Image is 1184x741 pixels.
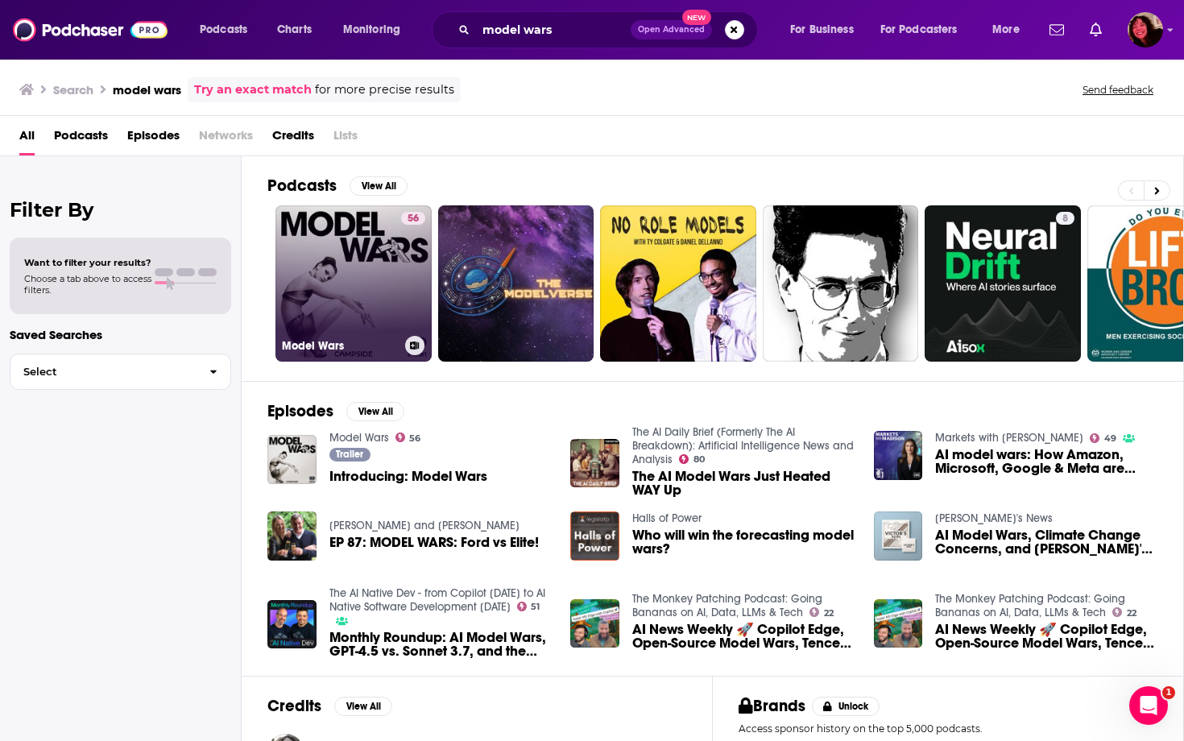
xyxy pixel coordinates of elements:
[632,592,822,619] a: The Monkey Patching Podcast: Going Bananas on AI, Data, LLMs & Tech
[739,696,805,716] h2: Brands
[1056,212,1074,225] a: 8
[54,122,108,155] a: Podcasts
[531,603,540,611] span: 51
[992,19,1020,41] span: More
[409,435,420,442] span: 56
[874,511,923,561] img: AI Model Wars, Climate Change Concerns, and Biden's Policies
[1090,433,1116,443] a: 49
[329,586,545,614] a: The AI Native Dev - from Copilot today to AI Native Software Development tomorrow
[476,17,631,43] input: Search podcasts, credits, & more...
[200,19,247,41] span: Podcasts
[632,511,702,525] a: Halls of Power
[343,19,400,41] span: Monitoring
[53,82,93,97] h3: Search
[1162,686,1175,699] span: 1
[935,528,1157,556] span: AI Model Wars, Climate Change Concerns, and [PERSON_NAME]'s Policies
[682,10,711,25] span: New
[267,511,317,561] img: EP 87: MODEL WARS: Ford vs Elite!
[1128,12,1163,48] img: User Profile
[329,431,389,445] a: Model Wars
[1128,12,1163,48] button: Show profile menu
[517,602,540,611] a: 51
[935,592,1125,619] a: The Monkey Patching Podcast: Going Bananas on AI, Data, LLMs & Tech
[334,697,392,716] button: View All
[870,17,981,43] button: open menu
[693,456,705,463] span: 80
[632,623,855,650] a: AI News Weekly 🚀 Copilot Edge, Open-Source Model Wars, Tencent 3D, & Trump-China Regulation Clash
[812,697,880,716] button: Unlock
[267,401,404,421] a: EpisodesView All
[10,327,231,342] p: Saved Searches
[1112,607,1136,617] a: 22
[1128,12,1163,48] span: Logged in as Kathryn-Musilek
[113,82,181,97] h3: model wars
[333,122,358,155] span: Lists
[570,511,619,561] img: Who will win the forecasting model wars?
[13,14,168,45] img: Podchaser - Follow, Share and Rate Podcasts
[127,122,180,155] span: Episodes
[739,722,1157,735] p: Access sponsor history on the top 5,000 podcasts.
[19,122,35,155] span: All
[570,439,619,488] a: The AI Model Wars Just Heated WAY Up
[1078,83,1158,97] button: Send feedback
[267,696,321,716] h2: Credits
[267,435,317,484] img: Introducing: Model Wars
[10,354,231,390] button: Select
[346,402,404,421] button: View All
[1104,435,1116,442] span: 49
[275,205,432,362] a: 56Model Wars
[350,176,408,196] button: View All
[267,176,337,196] h2: Podcasts
[199,122,253,155] span: Networks
[272,122,314,155] a: Credits
[809,607,834,617] a: 22
[24,257,151,268] span: Want to filter your results?
[315,81,454,99] span: for more precise results
[874,599,923,648] img: AI News Weekly 🚀 Copilot Edge, Open-Source Model Wars, Tencent 3D, & Trump-China Regulation Clash
[408,211,419,227] span: 56
[194,81,312,99] a: Try an exact match
[631,20,712,39] button: Open AdvancedNew
[332,17,421,43] button: open menu
[935,528,1157,556] a: AI Model Wars, Climate Change Concerns, and Biden's Policies
[1062,211,1068,227] span: 8
[267,600,317,649] a: Monthly Roundup: AI Model Wars, GPT-4.5 vs. Sonnet 3.7, and the Future of AI Dev Tools
[935,511,1053,525] a: Victor's News
[329,631,552,658] a: Monthly Roundup: AI Model Wars, GPT-4.5 vs. Sonnet 3.7, and the Future of AI Dev Tools
[282,339,399,353] h3: Model Wars
[10,366,197,377] span: Select
[570,599,619,648] img: AI News Weekly 🚀 Copilot Edge, Open-Source Model Wars, Tencent 3D, & Trump-China Regulation Clash
[1043,16,1070,43] a: Show notifications dropdown
[935,448,1157,475] span: AI model wars: How Amazon, Microsoft, Google & Meta are investing
[632,623,855,650] span: AI News Weekly 🚀 Copilot Edge, Open-Source Model Wars, Tencent 3D, & [PERSON_NAME]-China Regulati...
[188,17,268,43] button: open menu
[329,536,539,549] span: EP 87: MODEL WARS: Ford vs Elite!
[880,19,958,41] span: For Podcasters
[874,431,923,480] img: AI model wars: How Amazon, Microsoft, Google & Meta are investing
[24,273,151,296] span: Choose a tab above to access filters.
[10,198,231,221] h2: Filter By
[395,433,421,442] a: 56
[336,449,363,459] span: Trailer
[925,205,1081,362] a: 8
[1127,610,1136,617] span: 22
[935,431,1083,445] a: Markets with Madison
[632,528,855,556] a: Who will win the forecasting model wars?
[679,454,705,464] a: 80
[1129,686,1168,725] iframe: Intercom live chat
[447,11,773,48] div: Search podcasts, credits, & more...
[329,470,487,483] a: Introducing: Model Wars
[632,470,855,497] a: The AI Model Wars Just Heated WAY Up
